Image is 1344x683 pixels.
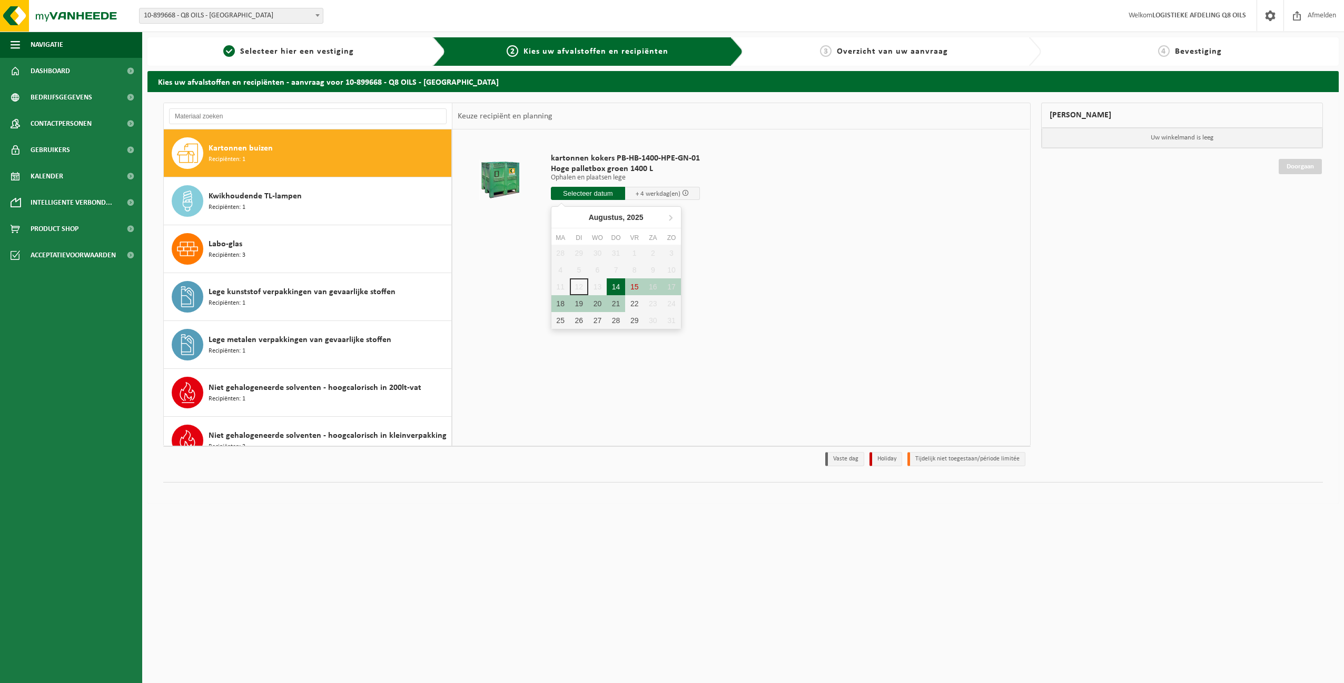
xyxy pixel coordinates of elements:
[209,203,245,213] span: Recipiënten: 1
[820,45,832,57] span: 3
[644,233,662,243] div: za
[209,298,245,308] span: Recipiënten: 1
[209,334,391,346] span: Lege metalen verpakkingen van gevaarlijke stoffen
[164,225,452,273] button: Labo-glas Recipiënten: 3
[31,32,63,58] span: Navigatie
[209,142,273,155] span: Kartonnen buizen
[164,417,452,465] button: Niet gehalogeneerde solventen - hoogcalorisch in kleinverpakking Recipiënten: 2
[209,155,245,165] span: Recipiënten: 1
[209,250,245,260] span: Recipiënten: 3
[1041,103,1323,128] div: [PERSON_NAME]
[551,295,570,312] div: 18
[507,45,518,57] span: 2
[523,47,668,56] span: Kies uw afvalstoffen en recipiënten
[31,111,92,137] span: Contactpersonen
[223,45,235,57] span: 1
[164,273,452,321] button: Lege kunststof verpakkingen van gevaarlijke stoffen Recipiënten: 1
[607,278,625,295] div: 14
[31,137,70,163] span: Gebruikers
[209,442,245,452] span: Recipiënten: 2
[907,452,1025,466] li: Tijdelijk niet toegestaan/période limitée
[1042,128,1323,148] p: Uw winkelmand is leeg
[169,108,447,124] input: Materiaal zoeken
[625,233,644,243] div: vr
[164,321,452,369] button: Lege metalen verpakkingen van gevaarlijke stoffen Recipiënten: 1
[164,129,452,177] button: Kartonnen buizen Recipiënten: 1
[570,295,588,312] div: 19
[31,242,116,268] span: Acceptatievoorwaarden
[1158,45,1170,57] span: 4
[147,71,1339,92] h2: Kies uw afvalstoffen en recipiënten - aanvraag voor 10-899668 - Q8 OILS - [GEOGRAPHIC_DATA]
[209,238,242,250] span: Labo-glas
[551,233,570,243] div: ma
[240,47,354,56] span: Selecteer hier een vestiging
[209,394,245,404] span: Recipiënten: 1
[625,295,644,312] div: 22
[837,47,948,56] span: Overzicht van uw aanvraag
[164,369,452,417] button: Niet gehalogeneerde solventen - hoogcalorisch in 200lt-vat Recipiënten: 1
[31,58,70,84] span: Dashboard
[627,214,643,221] i: 2025
[588,312,607,329] div: 27
[153,45,424,58] a: 1Selecteer hier een vestiging
[164,177,452,225] button: Kwikhoudende TL-lampen Recipiënten: 1
[209,346,245,356] span: Recipiënten: 1
[551,312,570,329] div: 25
[452,103,558,129] div: Keuze recipiënt en planning
[551,174,700,182] p: Ophalen en plaatsen lege
[1175,47,1222,56] span: Bevestiging
[551,153,700,164] span: kartonnen kokers PB-HB-1400-HPE-GN-01
[31,216,78,242] span: Product Shop
[139,8,323,24] span: 10-899668 - Q8 OILS - ANTWERPEN
[140,8,323,23] span: 10-899668 - Q8 OILS - ANTWERPEN
[570,312,588,329] div: 26
[31,163,63,189] span: Kalender
[31,189,112,216] span: Intelligente verbond...
[1152,12,1246,19] strong: LOGISTIEKE AFDELING Q8 OILS
[662,233,680,243] div: zo
[209,190,302,203] span: Kwikhoudende TL-lampen
[31,84,92,111] span: Bedrijfsgegevens
[585,209,648,226] div: Augustus,
[607,312,625,329] div: 28
[570,233,588,243] div: di
[607,295,625,312] div: 21
[588,295,607,312] div: 20
[636,190,680,197] span: + 4 werkdag(en)
[825,452,864,466] li: Vaste dag
[625,312,644,329] div: 29
[1279,159,1322,174] a: Doorgaan
[869,452,902,466] li: Holiday
[551,187,626,200] input: Selecteer datum
[607,233,625,243] div: do
[209,429,447,442] span: Niet gehalogeneerde solventen - hoogcalorisch in kleinverpakking
[588,233,607,243] div: wo
[551,164,700,174] span: Hoge palletbox groen 1400 L
[209,286,396,298] span: Lege kunststof verpakkingen van gevaarlijke stoffen
[209,381,421,394] span: Niet gehalogeneerde solventen - hoogcalorisch in 200lt-vat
